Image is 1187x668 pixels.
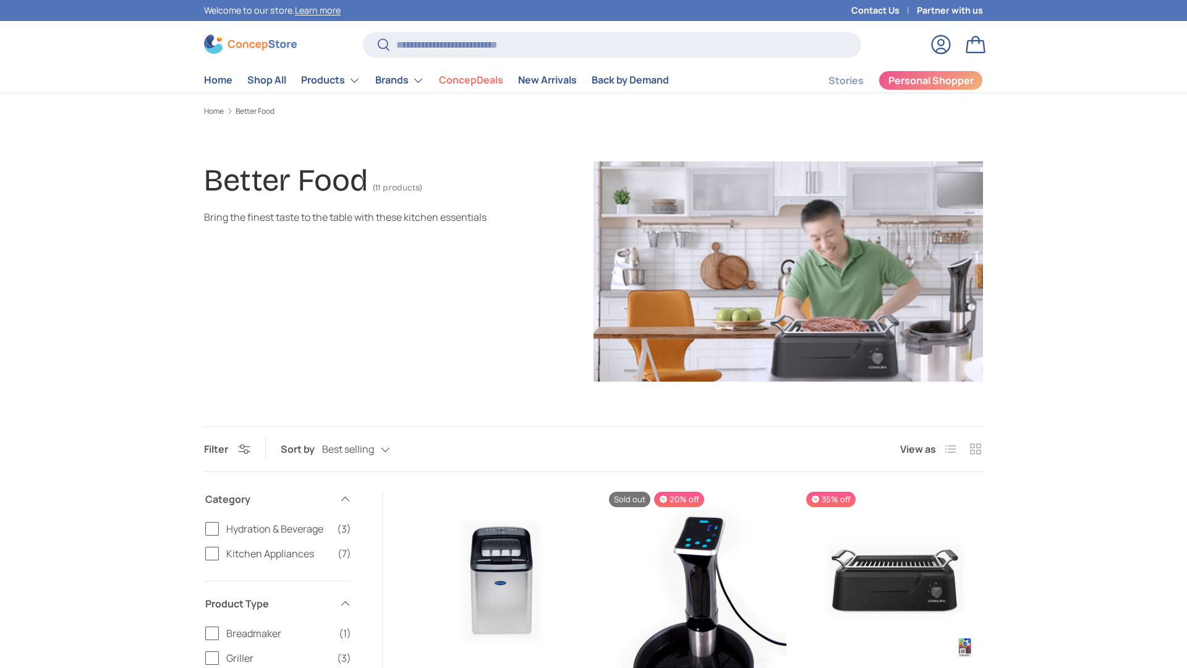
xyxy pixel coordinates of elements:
[226,521,330,536] span: Hydration & Beverage
[294,68,368,93] summary: Products
[226,546,330,561] span: Kitchen Appliances
[247,68,286,92] a: Shop All
[439,68,503,92] a: ConcepDeals
[337,651,351,666] span: (3)
[226,651,330,666] span: Griller
[236,108,274,115] a: Better Food
[204,68,232,92] a: Home
[518,68,577,92] a: New Arrivals
[204,106,983,117] nav: Breadcrumbs
[322,443,374,455] span: Best selling
[301,68,360,93] a: Products
[204,442,228,456] span: Filter
[828,69,864,93] a: Stories
[593,161,983,382] img: Better Food
[205,596,331,611] span: Product Type
[204,68,669,93] nav: Primary
[851,4,917,17] a: Contact Us
[888,75,974,85] span: Personal Shopper
[226,626,331,641] span: Breadmaker
[204,108,224,115] a: Home
[917,4,983,17] a: Partner with us
[375,68,424,93] a: Brands
[609,492,650,507] span: Sold out
[592,68,669,92] a: Back by Demand
[281,442,322,456] label: Sort by
[205,581,351,626] summary: Product Type
[204,35,297,54] img: ConcepStore
[205,477,351,521] summary: Category
[373,182,422,193] span: (11 products)
[337,521,351,536] span: (3)
[806,492,856,507] span: 35% off
[204,210,524,225] div: Bring the finest taste to the table with these kitchen essentials
[799,68,983,93] nav: Secondary
[654,492,704,507] span: 20% off
[338,546,351,561] span: (7)
[368,68,432,93] summary: Brands
[900,442,936,456] span: View as
[295,4,341,16] a: Learn more
[322,439,415,460] button: Best selling
[205,492,331,507] span: Category
[204,442,250,456] button: Filter
[204,162,368,199] h1: Better Food
[879,71,983,90] a: Personal Shopper
[204,4,341,17] p: Welcome to our store.
[339,626,351,641] span: (1)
